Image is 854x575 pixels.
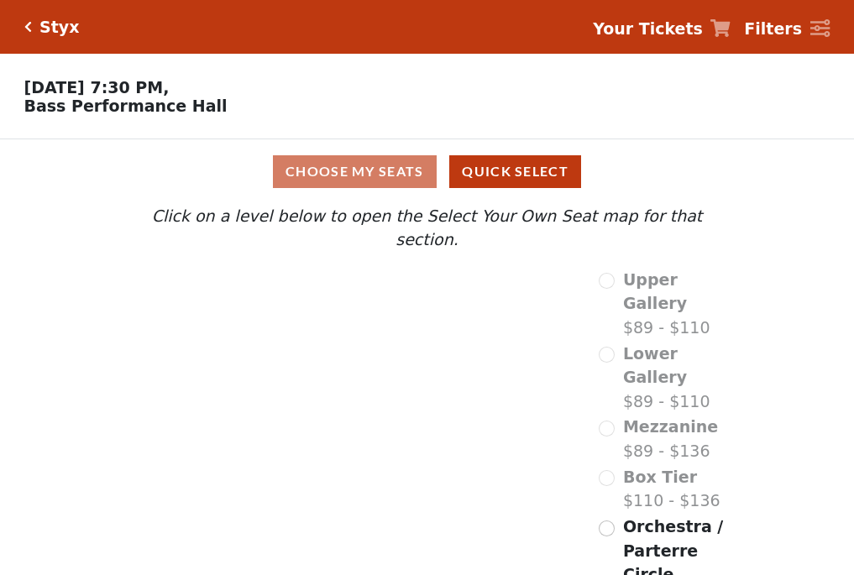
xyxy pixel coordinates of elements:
a: Filters [744,17,830,41]
strong: Filters [744,19,802,38]
span: Box Tier [623,468,697,486]
h5: Styx [39,18,79,37]
button: Quick Select [449,155,581,188]
span: Upper Gallery [623,270,687,313]
span: Mezzanine [623,417,718,436]
path: Upper Gallery - Seats Available: 0 [200,276,388,321]
p: Click on a level below to open the Select Your Own Seat map for that section. [118,204,735,252]
strong: Your Tickets [593,19,703,38]
label: $110 - $136 [623,465,720,513]
label: $89 - $136 [623,415,718,463]
label: $89 - $110 [623,342,736,414]
a: Your Tickets [593,17,731,41]
path: Lower Gallery - Seats Available: 0 [214,313,413,376]
a: Click here to go back to filters [24,21,32,33]
path: Orchestra / Parterre Circle - Seats Available: 244 [304,432,495,547]
span: Lower Gallery [623,344,687,387]
label: $89 - $110 [623,268,736,340]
